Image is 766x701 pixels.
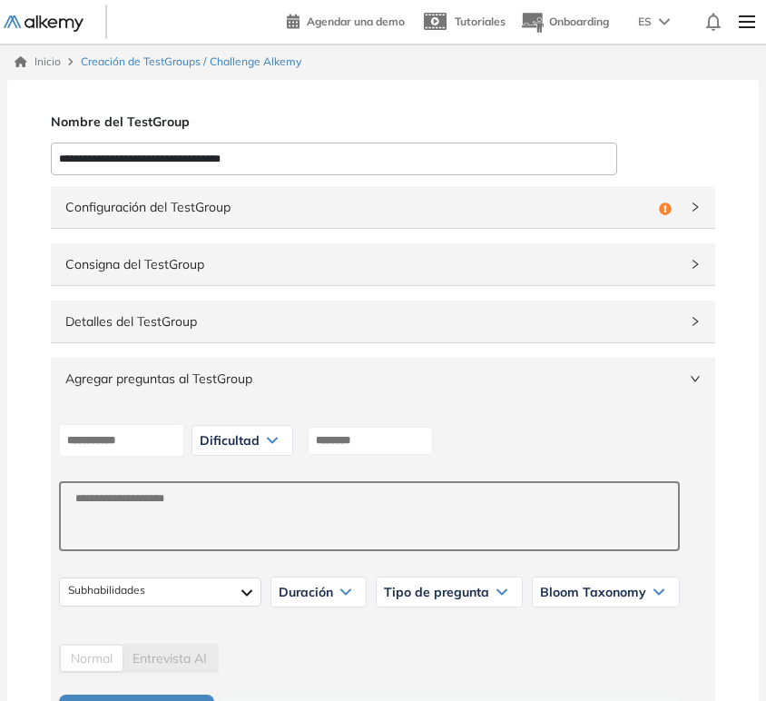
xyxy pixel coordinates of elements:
[520,3,609,42] button: Onboarding
[540,585,646,599] span: Bloom Taxonomy
[4,15,83,32] img: Logo
[65,311,679,331] span: Detalles del TestGroup
[51,301,715,342] div: Detalles del TestGroup
[51,358,715,400] div: Agregar preguntas al TestGroup
[51,243,715,285] div: Consigna del TestGroup
[133,650,207,666] span: AI
[690,259,701,270] span: right
[71,650,113,666] span: Normal
[690,373,701,384] span: right
[65,369,679,389] span: Agregar preguntas al TestGroup
[15,54,61,70] a: Inicio
[65,197,652,217] span: Configuración del TestGroup
[732,4,762,40] img: Menu
[659,18,670,25] img: arrow
[200,433,260,448] span: Dificultad
[81,54,301,70] span: Creación de TestGroups / Challenge Alkemy
[51,186,715,228] div: Configuración del TestGroup
[65,254,679,274] span: Consigna del TestGroup
[279,585,333,599] span: Duración
[549,15,609,28] span: Onboarding
[455,15,506,28] span: Tutoriales
[675,614,766,701] iframe: Chat Widget
[690,202,701,212] span: right
[638,14,652,30] span: ES
[384,585,489,599] span: Tipo de pregunta
[690,316,701,327] span: right
[287,9,405,31] a: Agendar una demo
[51,113,190,132] span: Nombre del TestGroup
[675,614,766,701] div: Widget de chat
[307,15,405,28] span: Agendar una demo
